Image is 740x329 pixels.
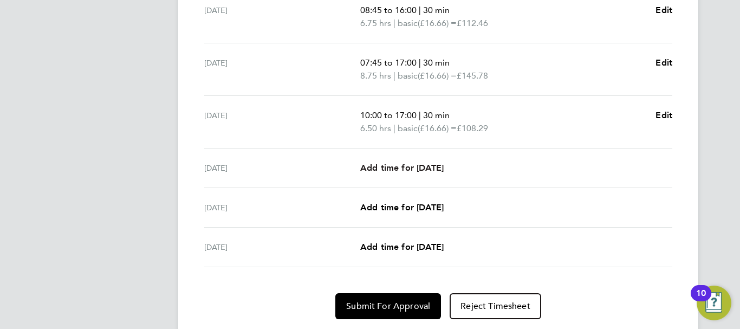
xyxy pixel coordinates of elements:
span: | [393,18,395,28]
span: basic [398,17,418,30]
span: 08:45 to 16:00 [360,5,417,15]
a: Edit [655,56,672,69]
span: Add time for [DATE] [360,163,444,173]
span: 07:45 to 17:00 [360,57,417,68]
span: 6.75 hrs [360,18,391,28]
span: £145.78 [457,70,488,81]
span: 30 min [423,110,450,120]
span: Submit For Approval [346,301,430,312]
div: [DATE] [204,162,360,175]
span: | [419,57,421,68]
a: Edit [655,109,672,122]
span: basic [398,69,418,82]
span: £108.29 [457,123,488,133]
span: 6.50 hrs [360,123,391,133]
button: Open Resource Center, 10 new notifications [697,286,731,320]
div: [DATE] [204,109,360,135]
span: Add time for [DATE] [360,202,444,212]
a: Add time for [DATE] [360,201,444,214]
span: (£16.66) = [418,70,457,81]
span: (£16.66) = [418,18,457,28]
span: Edit [655,110,672,120]
div: [DATE] [204,56,360,82]
a: Edit [655,4,672,17]
span: | [393,70,395,81]
a: Add time for [DATE] [360,162,444,175]
span: 30 min [423,5,450,15]
div: [DATE] [204,201,360,214]
div: 10 [696,293,706,307]
span: (£16.66) = [418,123,457,133]
span: £112.46 [457,18,488,28]
span: basic [398,122,418,135]
div: [DATE] [204,241,360,254]
span: | [393,123,395,133]
span: 8.75 hrs [360,70,391,81]
button: Submit For Approval [335,293,441,319]
span: Reject Timesheet [460,301,530,312]
span: Add time for [DATE] [360,242,444,252]
span: Edit [655,5,672,15]
span: | [419,110,421,120]
span: Edit [655,57,672,68]
button: Reject Timesheet [450,293,541,319]
a: Add time for [DATE] [360,241,444,254]
span: 10:00 to 17:00 [360,110,417,120]
span: | [419,5,421,15]
div: [DATE] [204,4,360,30]
span: 30 min [423,57,450,68]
